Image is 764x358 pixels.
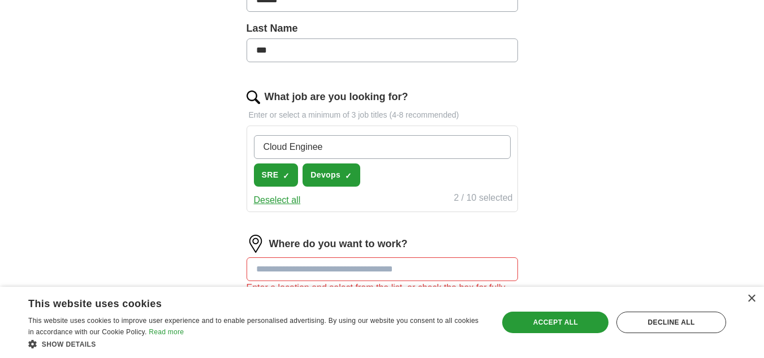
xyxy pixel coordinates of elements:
input: Type a job title and press enter [254,135,511,159]
span: ✓ [345,171,352,180]
span: SRE [262,169,279,181]
div: This website uses cookies [28,294,456,310]
a: Read more, opens a new window [149,328,184,336]
span: Devops [310,169,340,181]
span: This website uses cookies to improve user experience and to enable personalised advertising. By u... [28,317,478,336]
div: Accept all [502,312,608,333]
div: 2 / 10 selected [454,191,512,207]
label: What job are you looking for? [265,89,408,105]
label: Last Name [247,21,518,36]
img: search.png [247,90,260,104]
div: Show details [28,338,485,350]
p: Enter or select a minimum of 3 job titles (4-8 recommended) [247,109,518,121]
span: Show details [42,340,96,348]
button: SRE✓ [254,163,299,187]
label: Where do you want to work? [269,236,408,252]
div: Decline all [616,312,726,333]
img: location.png [247,235,265,253]
button: Deselect all [254,193,301,207]
span: ✓ [283,171,290,180]
button: Devops✓ [303,163,360,187]
div: Enter a location and select from the list, or check the box for fully remote roles [247,281,518,308]
div: Close [747,295,756,303]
